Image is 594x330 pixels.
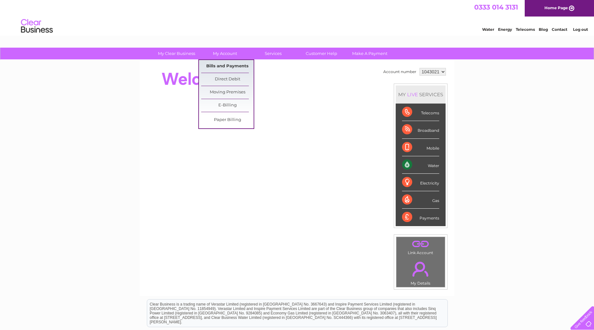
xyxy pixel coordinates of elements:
[402,209,439,226] div: Payments
[474,3,518,11] a: 0333 014 3131
[201,60,254,73] a: Bills and Payments
[402,121,439,138] div: Broadband
[150,48,203,59] a: My Clear Business
[482,27,494,32] a: Water
[573,27,588,32] a: Log out
[516,27,535,32] a: Telecoms
[201,86,254,99] a: Moving Premises
[396,237,445,257] td: Link Account
[402,139,439,156] div: Mobile
[344,48,396,59] a: Make A Payment
[406,91,419,98] div: LIVE
[201,99,254,112] a: E-Billing
[295,48,348,59] a: Customer Help
[247,48,299,59] a: Services
[382,66,418,77] td: Account number
[402,104,439,121] div: Telecoms
[539,27,548,32] a: Blog
[402,174,439,191] div: Electricity
[396,256,445,287] td: My Details
[402,191,439,209] div: Gas
[201,114,254,126] a: Paper Billing
[498,27,512,32] a: Energy
[396,85,446,104] div: MY SERVICES
[552,27,567,32] a: Contact
[21,17,53,36] img: logo.png
[147,3,447,31] div: Clear Business is a trading name of Verastar Limited (registered in [GEOGRAPHIC_DATA] No. 3667643...
[199,48,251,59] a: My Account
[402,156,439,174] div: Water
[201,73,254,86] a: Direct Debit
[398,258,443,280] a: .
[398,239,443,250] a: .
